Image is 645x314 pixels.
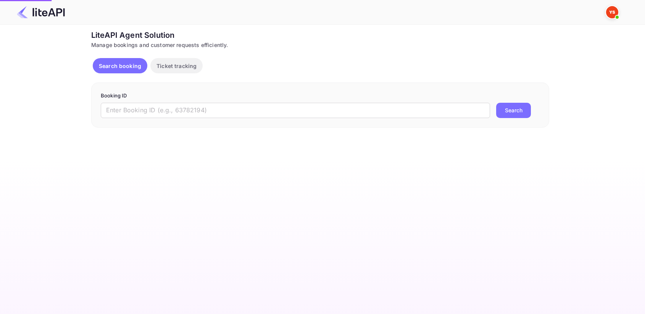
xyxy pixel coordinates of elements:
button: Search [496,103,531,118]
p: Search booking [99,62,141,70]
p: Ticket tracking [156,62,197,70]
img: LiteAPI Logo [17,6,65,18]
p: Booking ID [101,92,540,100]
div: Manage bookings and customer requests efficiently. [91,41,549,49]
div: LiteAPI Agent Solution [91,29,549,41]
img: Yandex Support [606,6,618,18]
input: Enter Booking ID (e.g., 63782194) [101,103,490,118]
